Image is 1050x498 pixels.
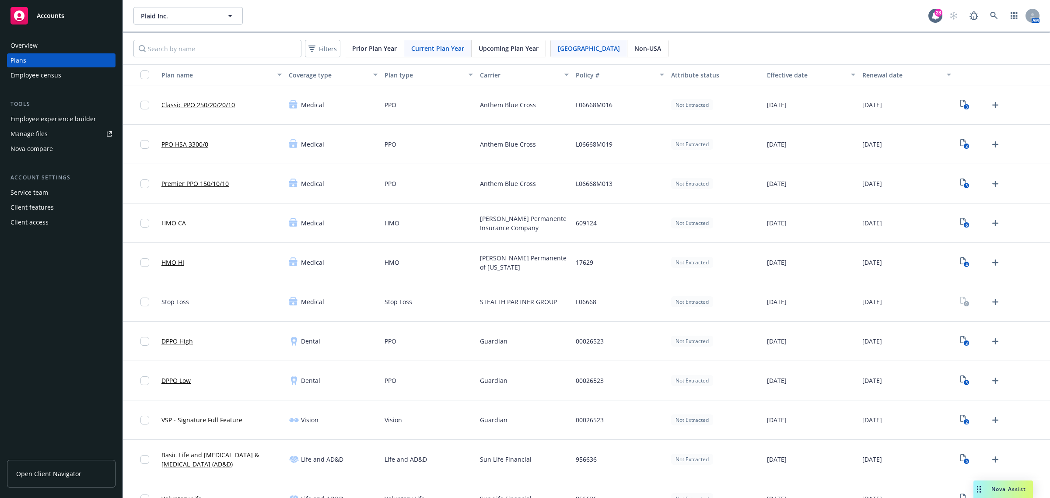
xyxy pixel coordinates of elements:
[385,455,427,464] span: Life and AD&D
[966,183,968,189] text: 3
[301,297,324,306] span: Medical
[767,100,787,109] span: [DATE]
[480,179,536,188] span: Anthem Blue Cross
[671,454,713,465] div: Not Extracted
[671,375,713,386] div: Not Extracted
[10,127,48,141] div: Manage files
[385,258,399,267] span: HMO
[140,298,149,306] input: Toggle Row Selected
[16,469,81,478] span: Open Client Navigator
[576,297,596,306] span: L06668
[576,218,597,228] span: 609124
[7,215,115,229] a: Client access
[141,11,217,21] span: Plaid Inc.
[301,337,320,346] span: Dental
[1005,7,1023,25] a: Switch app
[480,297,557,306] span: STEALTH PARTNER GROUP
[576,179,612,188] span: L06668M013
[671,257,713,268] div: Not Extracted
[140,219,149,228] input: Toggle Row Selected
[671,70,759,80] div: Attribute status
[668,64,763,85] button: Attribute status
[140,179,149,188] input: Toggle Row Selected
[7,186,115,200] a: Service team
[558,44,620,53] span: [GEOGRAPHIC_DATA]
[385,70,463,80] div: Plan type
[140,455,149,464] input: Toggle Row Selected
[671,414,713,425] div: Not Extracted
[385,376,396,385] span: PPO
[381,64,476,85] button: Plan type
[352,44,397,53] span: Prior Plan Year
[958,256,972,270] a: View Plan Documents
[988,452,1002,466] a: Upload Plan Documents
[480,415,507,424] span: Guardian
[958,295,972,309] a: View Plan Documents
[411,44,464,53] span: Current Plan Year
[966,222,968,228] text: 6
[988,334,1002,348] a: Upload Plan Documents
[767,297,787,306] span: [DATE]
[966,144,968,149] text: 3
[7,200,115,214] a: Client features
[767,415,787,424] span: [DATE]
[859,64,954,85] button: Renewal date
[634,44,661,53] span: Non-USA
[479,44,539,53] span: Upcoming Plan Year
[671,336,713,347] div: Not Extracted
[140,140,149,149] input: Toggle Row Selected
[480,100,536,109] span: Anthem Blue Cross
[10,39,38,53] div: Overview
[862,140,882,149] span: [DATE]
[7,100,115,109] div: Tools
[576,70,654,80] div: Policy #
[161,218,186,228] a: HMO CA
[385,179,396,188] span: PPO
[7,112,115,126] a: Employee experience builder
[934,9,942,17] div: 28
[988,413,1002,427] a: Upload Plan Documents
[301,455,343,464] span: Life and AD&D
[140,337,149,346] input: Toggle Row Selected
[862,179,882,188] span: [DATE]
[767,337,787,346] span: [DATE]
[576,455,597,464] span: 956636
[161,258,184,267] a: HMO HI
[767,140,787,149] span: [DATE]
[158,64,285,85] button: Plan name
[385,140,396,149] span: PPO
[671,178,713,189] div: Not Extracted
[161,415,242,424] a: VSP - Signature Full Feature
[958,137,972,151] a: View Plan Documents
[480,214,568,232] span: [PERSON_NAME] Permanente Insurance Company
[988,98,1002,112] a: Upload Plan Documents
[862,297,882,306] span: [DATE]
[988,256,1002,270] a: Upload Plan Documents
[10,215,49,229] div: Client access
[301,376,320,385] span: Dental
[161,297,189,306] span: Stop Loss
[862,376,882,385] span: [DATE]
[767,376,787,385] span: [DATE]
[133,40,301,57] input: Search by name
[988,137,1002,151] a: Upload Plan Documents
[7,68,115,82] a: Employee census
[301,140,324,149] span: Medical
[988,295,1002,309] a: Upload Plan Documents
[10,53,26,67] div: Plans
[965,7,983,25] a: Report a Bug
[767,258,787,267] span: [DATE]
[161,140,208,149] a: PPO HSA 3300/0
[7,53,115,67] a: Plans
[301,179,324,188] span: Medical
[576,140,612,149] span: L06668M019
[289,70,367,80] div: Coverage type
[985,7,1003,25] a: Search
[140,376,149,385] input: Toggle Row Selected
[966,459,968,464] text: 5
[301,415,318,424] span: Vision
[385,100,396,109] span: PPO
[767,455,787,464] span: [DATE]
[480,140,536,149] span: Anthem Blue Cross
[576,337,604,346] span: 00026523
